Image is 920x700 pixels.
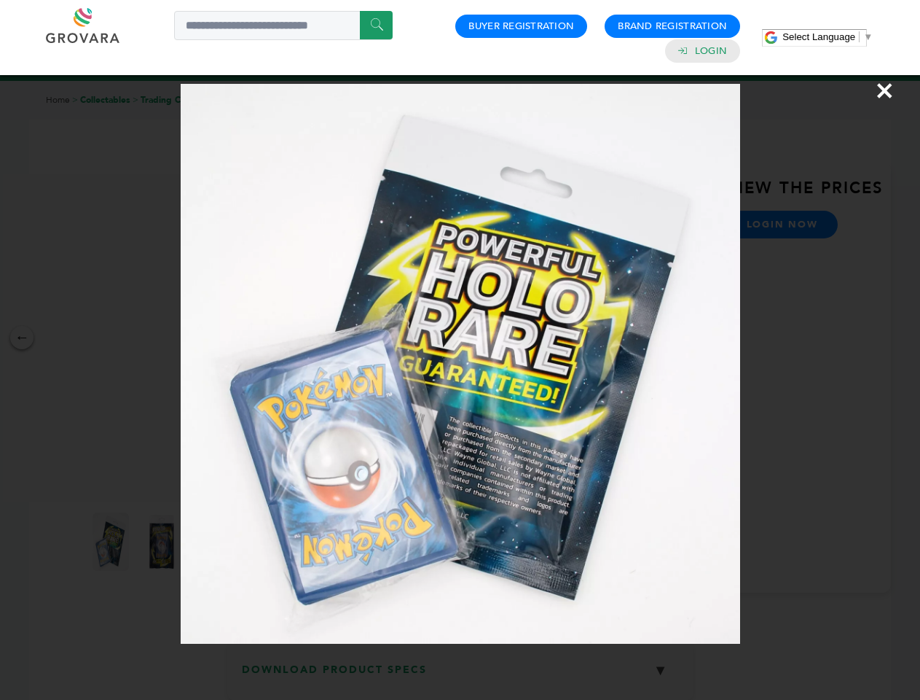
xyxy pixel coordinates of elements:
[618,20,727,33] a: Brand Registration
[875,70,895,111] span: ×
[181,84,740,644] img: Image Preview
[782,31,873,42] a: Select Language​
[174,11,393,40] input: Search a product or brand...
[695,44,727,58] a: Login
[468,20,574,33] a: Buyer Registration
[863,31,873,42] span: ▼
[859,31,860,42] span: ​
[782,31,855,42] span: Select Language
